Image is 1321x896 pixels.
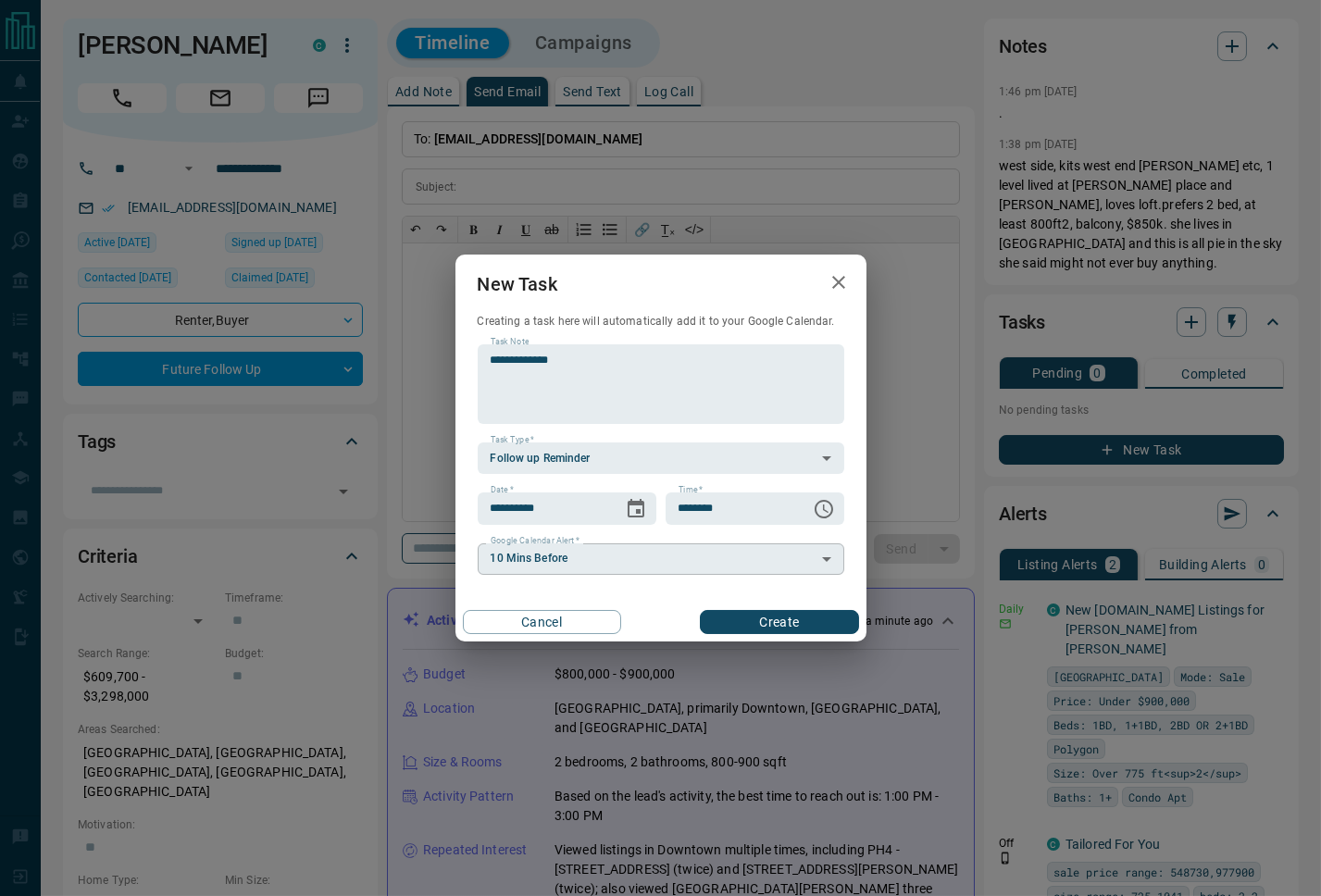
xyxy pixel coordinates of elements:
[679,484,703,496] label: Time
[491,535,579,547] label: Google Calendar Alert
[463,610,621,634] button: Cancel
[491,484,514,496] label: Date
[478,314,844,330] p: Creating a task here will automatically add it to your Google Calendar.
[805,491,842,528] button: Choose time, selected time is 6:00 AM
[617,491,654,528] button: Choose date, selected date is Oct 21, 2025
[491,434,534,446] label: Task Type
[700,610,858,634] button: Create
[455,255,579,314] h2: New Task
[478,442,844,474] div: Follow up Reminder
[478,543,844,575] div: 10 Mins Before
[491,336,529,348] label: Task Note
